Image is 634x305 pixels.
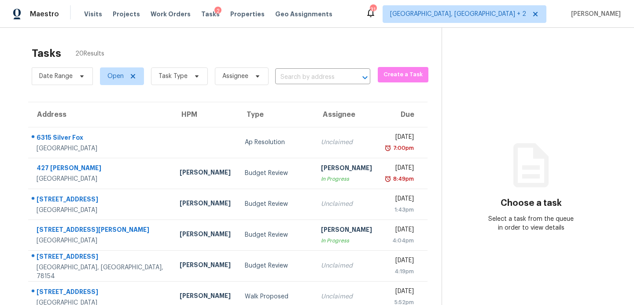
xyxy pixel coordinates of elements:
[384,175,391,183] img: Overdue Alarm Icon
[37,252,166,263] div: [STREET_ADDRESS]
[321,175,372,183] div: In Progress
[180,230,231,241] div: [PERSON_NAME]
[180,260,231,272] div: [PERSON_NAME]
[275,71,346,84] input: Search by address
[568,10,621,19] span: [PERSON_NAME]
[37,175,166,183] div: [GEOGRAPHIC_DATA]
[386,267,414,276] div: 4:19pm
[386,205,414,214] div: 1:43pm
[245,292,306,301] div: Walk Proposed
[37,206,166,215] div: [GEOGRAPHIC_DATA]
[321,236,372,245] div: In Progress
[222,72,248,81] span: Assignee
[238,102,313,127] th: Type
[113,10,140,19] span: Projects
[386,287,414,298] div: [DATE]
[30,10,59,19] span: Maestro
[245,261,306,270] div: Budget Review
[386,236,414,245] div: 4:04pm
[180,168,231,179] div: [PERSON_NAME]
[386,194,414,205] div: [DATE]
[37,164,166,175] div: 427 [PERSON_NAME]
[32,49,61,58] h2: Tasks
[180,199,231,210] div: [PERSON_NAME]
[390,10,526,19] span: [GEOGRAPHIC_DATA], [GEOGRAPHIC_DATA] + 2
[37,225,166,236] div: [STREET_ADDRESS][PERSON_NAME]
[391,175,414,183] div: 8:49pm
[151,10,191,19] span: Work Orders
[28,102,173,127] th: Address
[180,291,231,302] div: [PERSON_NAME]
[37,133,166,144] div: 6315 Silver Fox
[359,71,371,84] button: Open
[37,263,166,281] div: [GEOGRAPHIC_DATA], [GEOGRAPHIC_DATA], 78154
[75,49,104,58] span: 20 Results
[245,169,306,178] div: Budget Review
[321,225,372,236] div: [PERSON_NAME]
[158,72,188,81] span: Task Type
[382,70,424,80] span: Create a Task
[487,215,575,232] div: Select a task from the queue in order to view details
[386,133,414,144] div: [DATE]
[230,10,265,19] span: Properties
[201,11,220,17] span: Tasks
[370,5,376,14] div: 31
[379,102,428,127] th: Due
[321,261,372,270] div: Unclaimed
[321,138,372,147] div: Unclaimed
[245,231,306,239] div: Budget Review
[386,164,414,175] div: [DATE]
[386,225,414,236] div: [DATE]
[501,199,562,208] h3: Choose a task
[378,67,428,82] button: Create a Task
[321,200,372,208] div: Unclaimed
[39,72,73,81] span: Date Range
[245,200,306,208] div: Budget Review
[107,72,124,81] span: Open
[321,164,372,175] div: [PERSON_NAME]
[37,195,166,206] div: [STREET_ADDRESS]
[84,10,102,19] span: Visits
[173,102,238,127] th: HPM
[384,144,391,152] img: Overdue Alarm Icon
[391,144,414,152] div: 7:00pm
[321,292,372,301] div: Unclaimed
[275,10,332,19] span: Geo Assignments
[214,7,221,15] div: 2
[37,287,166,298] div: [STREET_ADDRESS]
[37,236,166,245] div: [GEOGRAPHIC_DATA]
[386,256,414,267] div: [DATE]
[37,144,166,153] div: [GEOGRAPHIC_DATA]
[314,102,379,127] th: Assignee
[245,138,306,147] div: Ap Resolution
